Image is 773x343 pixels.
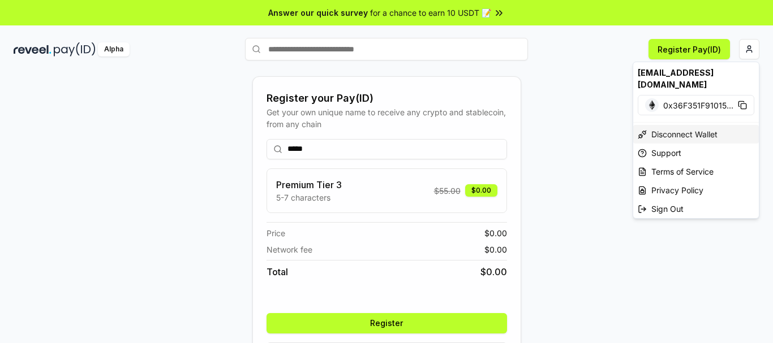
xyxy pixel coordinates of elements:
div: Disconnect Wallet [633,125,759,144]
a: Terms of Service [633,162,759,181]
a: Privacy Policy [633,181,759,199]
a: Support [633,144,759,162]
span: 0x36F351F91015 ... [663,99,733,111]
div: Sign Out [633,199,759,218]
img: Ethereum [645,98,659,112]
div: [EMAIL_ADDRESS][DOMAIN_NAME] [633,62,759,95]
